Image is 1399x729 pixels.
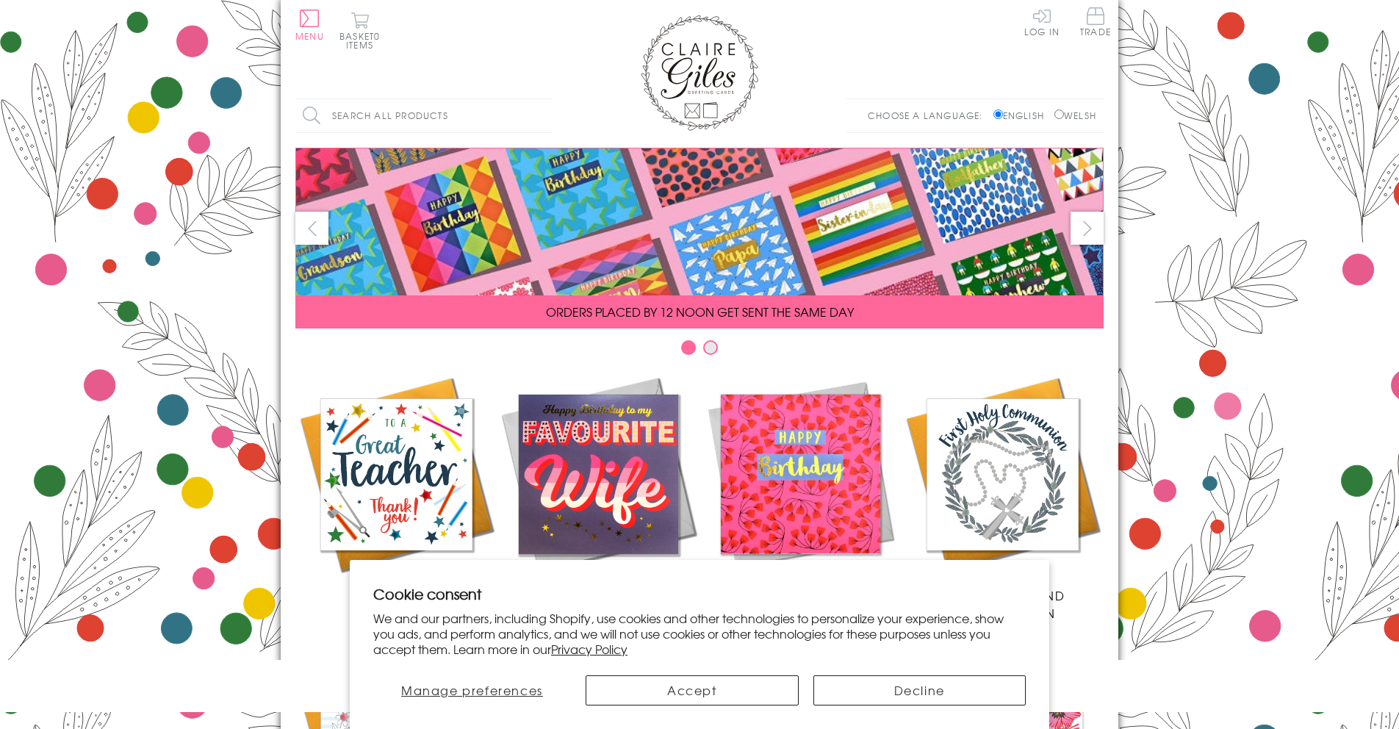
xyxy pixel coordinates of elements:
[295,29,324,43] span: Menu
[295,340,1104,362] div: Carousel Pagination
[551,640,627,658] a: Privacy Policy
[993,109,1051,122] label: English
[813,675,1026,705] button: Decline
[339,12,380,49] button: Basket0 items
[401,681,543,699] span: Manage preferences
[681,340,696,355] button: Carousel Page 1 (Current Slide)
[1054,109,1096,122] label: Welsh
[538,99,553,132] input: Search
[497,373,699,604] a: New Releases
[346,29,380,51] span: 0 items
[1080,7,1111,36] span: Trade
[1024,7,1060,36] a: Log In
[1071,212,1104,245] button: next
[641,15,758,131] img: Claire Giles Greetings Cards
[295,212,328,245] button: prev
[295,99,553,132] input: Search all products
[1054,109,1064,119] input: Welsh
[902,373,1104,622] a: Communion and Confirmation
[295,10,324,40] button: Menu
[868,109,990,122] p: Choose a language:
[703,340,718,355] button: Carousel Page 2
[373,675,571,705] button: Manage preferences
[373,583,1026,604] h2: Cookie consent
[373,611,1026,656] p: We and our partners, including Shopify, use cookies and other technologies to personalize your ex...
[546,303,854,320] span: ORDERS PLACED BY 12 NOON GET SENT THE SAME DAY
[295,373,497,604] a: Academic
[699,373,902,604] a: Birthdays
[993,109,1003,119] input: English
[586,675,799,705] button: Accept
[1080,7,1111,39] a: Trade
